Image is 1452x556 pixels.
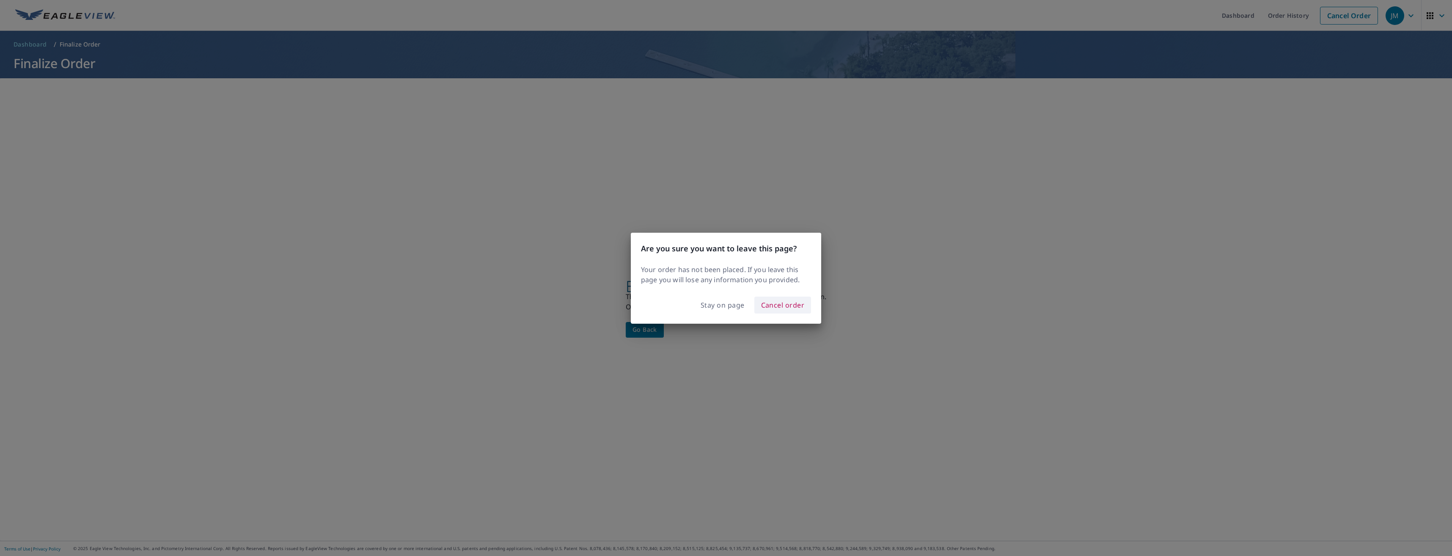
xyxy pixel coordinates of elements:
[641,243,811,254] h3: Are you sure you want to leave this page?
[701,299,745,311] span: Stay on page
[754,297,811,314] button: Cancel order
[694,297,751,313] button: Stay on page
[641,264,811,285] p: Your order has not been placed. If you leave this page you will lose any information you provided.
[761,299,805,311] span: Cancel order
